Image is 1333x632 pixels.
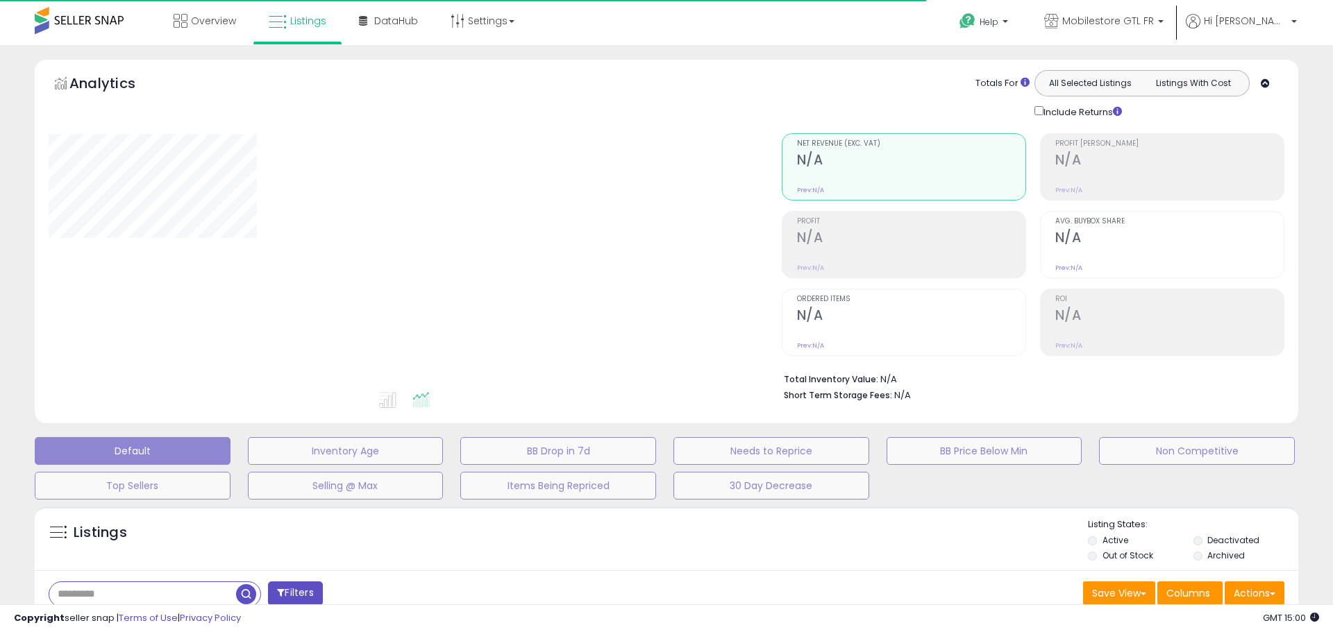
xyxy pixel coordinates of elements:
button: Items Being Repriced [460,472,656,499]
h2: N/A [797,307,1025,326]
span: Listings [290,14,326,28]
small: Prev: N/A [1055,341,1082,350]
h2: N/A [797,152,1025,171]
span: Hi [PERSON_NAME] [1204,14,1287,28]
div: Include Returns [1024,103,1139,119]
button: All Selected Listings [1039,74,1142,92]
span: Net Revenue (Exc. VAT) [797,140,1025,148]
div: Totals For [975,77,1030,90]
button: Needs to Reprice [673,437,869,465]
div: seller snap | | [14,612,241,625]
span: Profit [PERSON_NAME] [1055,140,1284,148]
small: Prev: N/A [1055,186,1082,194]
h2: N/A [797,230,1025,248]
button: 30 Day Decrease [673,472,869,499]
b: Total Inventory Value: [784,373,878,385]
button: Non Competitive [1099,437,1295,465]
small: Prev: N/A [797,341,824,350]
small: Prev: N/A [1055,264,1082,272]
h2: N/A [1055,230,1284,248]
small: Prev: N/A [797,264,824,272]
a: Hi [PERSON_NAME] [1186,14,1297,45]
button: Selling @ Max [248,472,444,499]
span: N/A [894,388,911,402]
a: Help [948,2,1022,45]
span: Ordered Items [797,296,1025,303]
b: Short Term Storage Fees: [784,389,892,401]
span: Mobilestore GTL FR [1062,14,1154,28]
span: ROI [1055,296,1284,303]
span: Avg. Buybox Share [1055,218,1284,225]
h2: N/A [1055,152,1284,171]
button: BB Price Below Min [887,437,1082,465]
button: Default [35,437,230,465]
strong: Copyright [14,611,65,624]
h2: N/A [1055,307,1284,326]
i: Get Help [959,12,976,30]
span: Overview [191,14,236,28]
button: Inventory Age [248,437,444,465]
span: Help [980,16,998,28]
li: N/A [784,370,1274,386]
button: Listings With Cost [1141,74,1245,92]
button: Top Sellers [35,472,230,499]
span: DataHub [374,14,418,28]
small: Prev: N/A [797,186,824,194]
span: Profit [797,218,1025,225]
button: BB Drop in 7d [460,437,656,465]
h5: Analytics [69,74,162,96]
